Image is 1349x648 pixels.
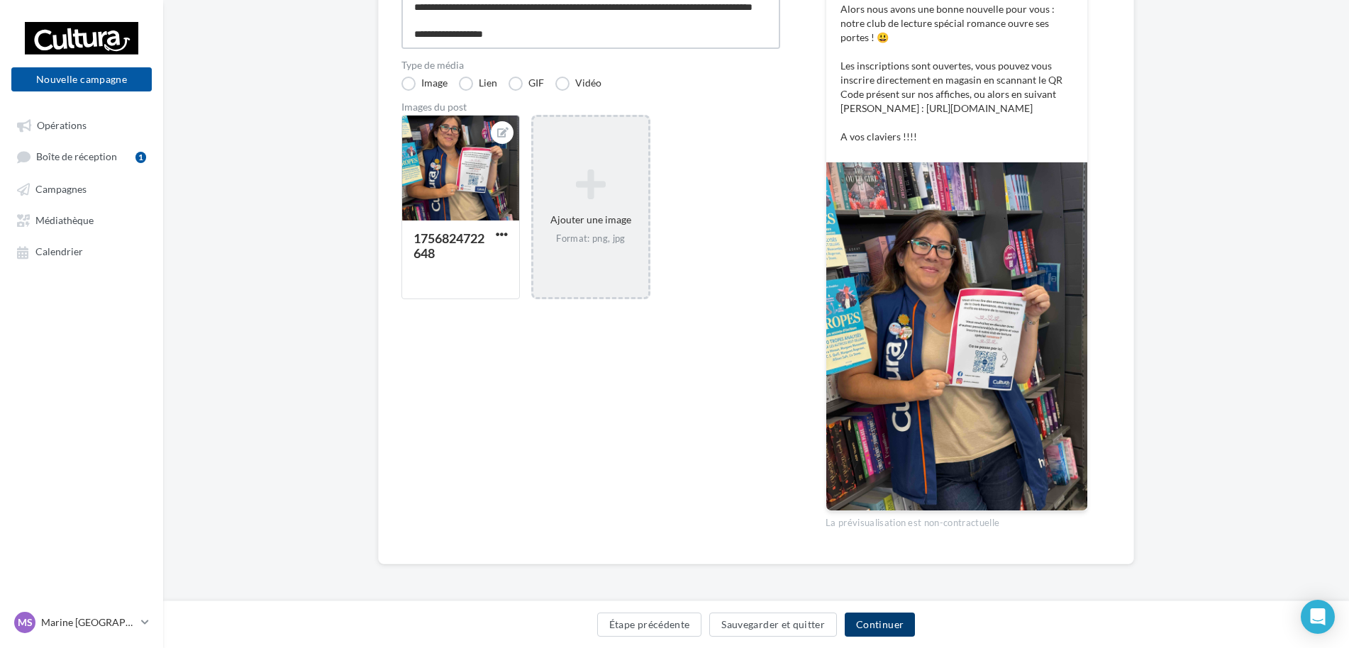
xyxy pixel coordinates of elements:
[35,183,87,195] span: Campagnes
[37,119,87,131] span: Opérations
[1301,600,1335,634] div: Open Intercom Messenger
[41,615,135,630] p: Marine [GEOGRAPHIC_DATA][PERSON_NAME]
[597,613,702,637] button: Étape précédente
[18,615,33,630] span: MS
[35,214,94,226] span: Médiathèque
[35,246,83,258] span: Calendrier
[509,77,544,91] label: GIF
[401,60,780,70] label: Type de média
[555,77,601,91] label: Vidéo
[9,143,155,169] a: Boîte de réception1
[11,67,152,91] button: Nouvelle campagne
[845,613,915,637] button: Continuer
[826,511,1088,530] div: La prévisualisation est non-contractuelle
[9,176,155,201] a: Campagnes
[413,230,484,261] div: 1756824722648
[9,207,155,233] a: Médiathèque
[36,151,117,163] span: Boîte de réception
[709,613,837,637] button: Sauvegarder et quitter
[11,609,152,636] a: MS Marine [GEOGRAPHIC_DATA][PERSON_NAME]
[459,77,497,91] label: Lien
[401,77,448,91] label: Image
[9,112,155,138] a: Opérations
[9,238,155,264] a: Calendrier
[135,152,146,163] div: 1
[401,102,780,112] div: Images du post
